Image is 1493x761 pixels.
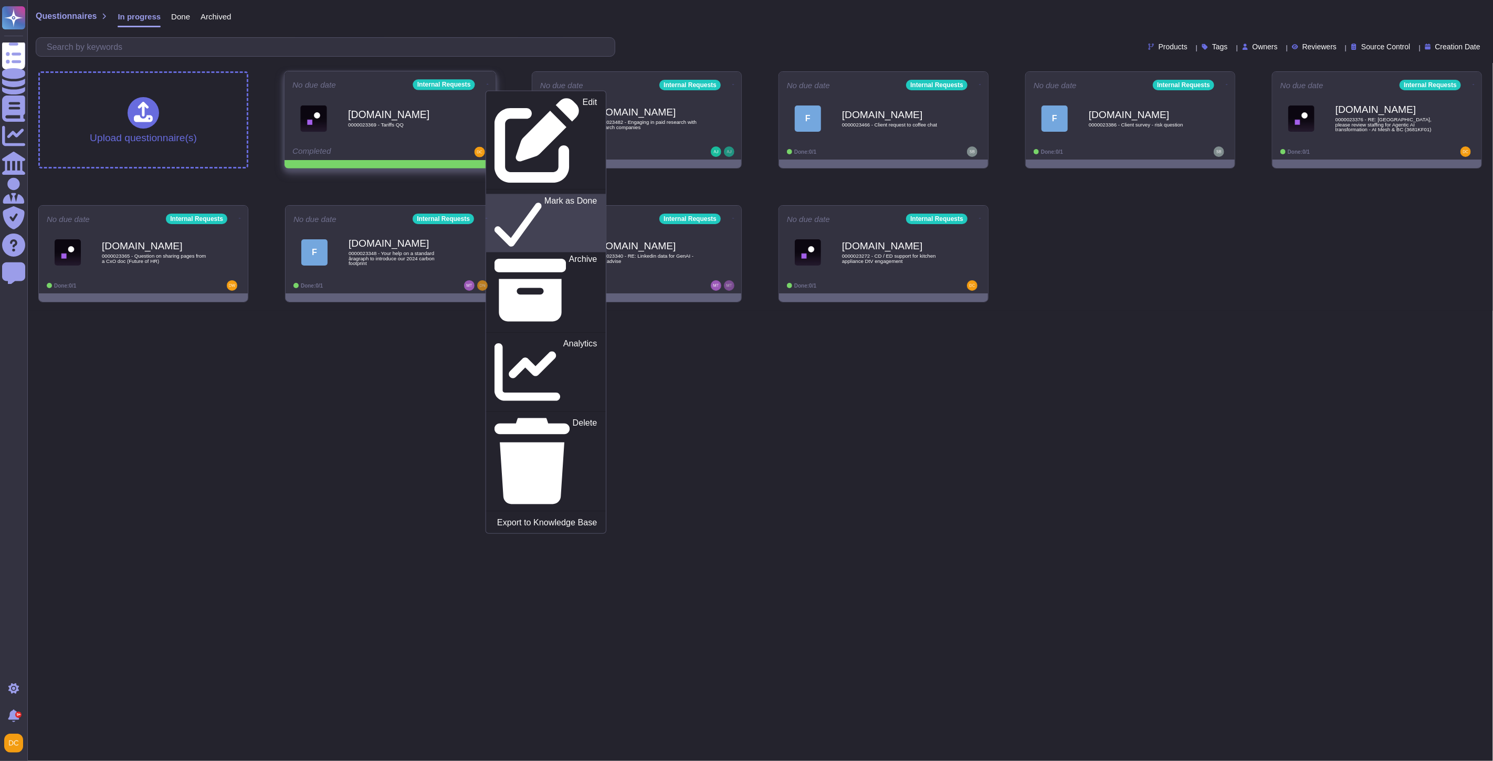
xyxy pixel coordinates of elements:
[292,147,423,157] div: Completed
[724,146,734,157] img: user
[475,147,485,157] img: user
[118,13,161,20] span: In progress
[1214,146,1224,157] img: user
[348,109,454,119] b: [DOMAIN_NAME]
[201,13,231,20] span: Archived
[486,516,606,529] a: Export to Knowledge Base
[1042,105,1068,132] div: F
[497,519,597,527] p: Export to Knowledge Base
[486,252,606,328] a: Archive
[1361,43,1410,50] span: Source Control
[102,241,207,251] b: [DOMAIN_NAME]
[227,280,237,291] img: user
[15,712,22,718] div: 9+
[293,215,337,223] span: No due date
[787,81,830,89] span: No due date
[711,146,721,157] img: user
[166,214,227,224] div: Internal Requests
[967,280,977,291] img: user
[1336,104,1441,114] b: [DOMAIN_NAME]
[795,105,821,132] div: F
[349,251,454,266] span: 0000023348 - Your help on a standard âragraph to introduce our 2024 carbon footprint
[544,197,597,250] p: Mark as Done
[349,238,454,248] b: [DOMAIN_NAME]
[794,149,816,155] span: Done: 0/1
[171,13,190,20] span: Done
[413,79,475,90] div: Internal Requests
[1302,43,1337,50] span: Reviewers
[41,38,615,56] input: Search by keywords
[563,340,597,405] p: Analytics
[486,337,606,407] a: Analytics
[2,732,30,755] button: user
[486,416,606,506] a: Delete
[486,194,606,252] a: Mark as Done
[486,96,606,185] a: Edit
[595,107,700,117] b: [DOMAIN_NAME]
[1034,81,1077,89] span: No due date
[1253,43,1278,50] span: Owners
[659,214,721,224] div: Internal Requests
[794,283,816,289] span: Done: 0/1
[1280,81,1323,89] span: No due date
[1460,146,1471,157] img: user
[967,146,977,157] img: user
[1159,43,1187,50] span: Products
[1041,149,1063,155] span: Done: 0/1
[413,214,474,224] div: Internal Requests
[102,253,207,263] span: 0000023365 - Question on sharing pages from a CxO doc (Future of HR)
[1435,43,1480,50] span: Creation Date
[795,239,821,266] img: Logo
[787,215,830,223] span: No due date
[300,105,327,132] img: Logo
[4,734,23,753] img: user
[711,280,721,291] img: user
[36,12,97,20] span: Questionnaires
[1212,43,1228,50] span: Tags
[1288,105,1315,132] img: Logo
[659,80,721,90] div: Internal Requests
[1089,110,1194,120] b: [DOMAIN_NAME]
[583,98,597,183] p: Edit
[348,122,454,128] span: 0000023369 - Tariffs QQ
[595,120,700,130] span: 0000023482 - Engaging in paid research with research companies
[842,110,947,120] b: [DOMAIN_NAME]
[55,239,81,266] img: Logo
[301,283,323,289] span: Done: 0/1
[90,97,197,143] div: Upload questionnaire(s)
[292,81,336,89] span: No due date
[54,283,76,289] span: Done: 0/1
[595,253,700,263] span: 0000023340 - RE: Linkedin data for GenAI - Firm advise
[842,241,947,251] b: [DOMAIN_NAME]
[1288,149,1310,155] span: Done: 0/1
[573,419,597,504] p: Delete
[595,241,700,251] b: [DOMAIN_NAME]
[906,214,968,224] div: Internal Requests
[906,80,968,90] div: Internal Requests
[540,81,583,89] span: No due date
[842,122,947,128] span: 0000023466 - Client request to coffee chat
[1153,80,1214,90] div: Internal Requests
[464,280,475,291] img: user
[569,255,597,326] p: Archive
[477,280,488,291] img: user
[1400,80,1461,90] div: Internal Requests
[724,280,734,291] img: user
[47,215,90,223] span: No due date
[1336,117,1441,132] span: 0000023376 - RE: [GEOGRAPHIC_DATA], please review staffing for Agentic AI transformation - AI Mes...
[1089,122,1194,128] span: 0000023386 - Client survey - risk question
[842,253,947,263] span: 0000023272 - CD / ED support for kitchen appliance DtV engagement
[301,239,328,266] div: F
